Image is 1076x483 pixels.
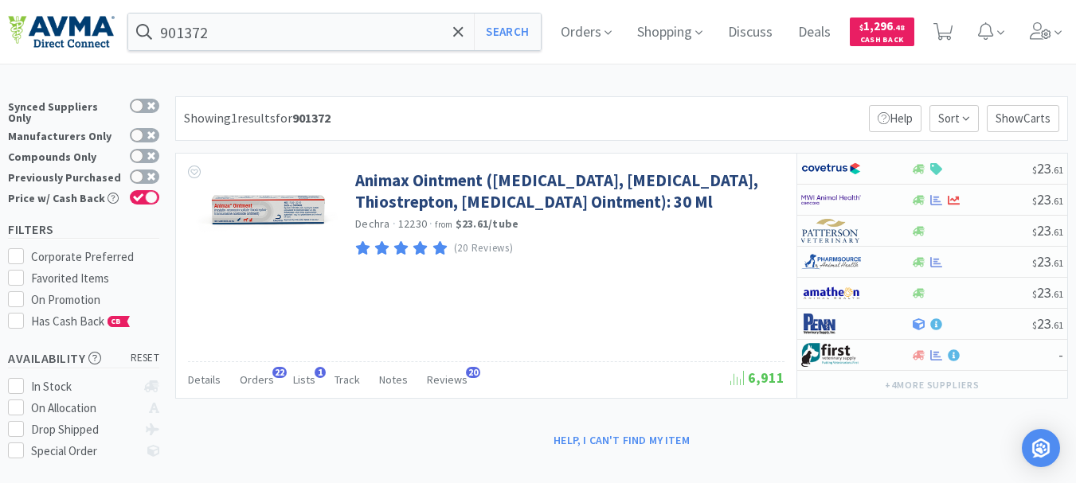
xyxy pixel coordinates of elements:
span: $ [1032,226,1037,238]
span: . 61 [1051,226,1063,238]
h5: Filters [8,220,159,239]
div: On Allocation [31,399,137,418]
img: e1133ece90fa4a959c5ae41b0808c578_9.png [801,312,861,336]
span: . 61 [1051,319,1063,331]
img: f6b2451649754179b5b4e0c70c3f7cb0_2.png [801,188,861,212]
div: Drop Shipped [31,420,137,439]
span: 1,296 [859,18,905,33]
button: +4more suppliers [877,374,988,396]
span: - [1058,345,1063,364]
span: $ [1032,195,1037,207]
button: Help, I can't find my item [544,427,699,454]
span: from [435,219,452,230]
span: . 61 [1051,164,1063,176]
div: Special Order [31,442,137,461]
a: $1,296.48Cash Back [850,10,914,53]
div: Previously Purchased [8,169,122,183]
span: Cash Back [859,36,905,46]
div: Showing 1 results [184,108,331,129]
span: 20 [466,367,480,378]
span: 23 [1032,190,1063,208]
p: Show Carts [987,105,1059,132]
span: 23 [1032,314,1063,333]
div: Corporate Preferred [31,247,160,267]
div: On Promotion [31,290,160,310]
button: Search [474,14,540,50]
span: Notes [379,372,408,387]
span: . 61 [1051,288,1063,300]
img: 213a8ad875924e6995e3b48b338fa625_402690.png [188,169,347,245]
img: 7915dbd3f8974342a4dc3feb8efc1740_58.png [801,250,861,274]
img: e4e33dab9f054f5782a47901c742baa9_102.png [8,15,115,49]
span: 23 [1032,159,1063,177]
span: $ [859,22,863,33]
img: 67d67680309e4a0bb49a5ff0391dcc42_6.png [801,343,861,367]
h5: Availability [8,349,159,368]
input: Search by item, sku, manufacturer, ingredient, size... [128,14,541,50]
div: In Stock [31,377,137,396]
span: Details [188,372,221,387]
span: · [393,216,396,231]
span: . 61 [1051,257,1063,269]
span: 6,911 [730,368,785,387]
a: Animax Ointment ([MEDICAL_DATA], [MEDICAL_DATA], Thiostrepton, [MEDICAL_DATA] Ointment): 30 Ml [355,169,781,213]
span: reset [131,350,160,367]
span: 23 [1032,221,1063,240]
span: . 48 [893,22,905,33]
div: Manufacturers Only [8,128,122,142]
span: CB [108,317,124,326]
span: Orders [240,372,274,387]
a: Discuss [722,25,779,40]
span: 1 [315,367,326,378]
span: Has Cash Back [31,314,131,329]
span: Track [335,372,360,387]
img: 3331a67d23dc422aa21b1ec98afbf632_11.png [801,281,861,305]
span: Lists [293,372,315,387]
div: Open Intercom Messenger [1022,429,1060,467]
span: . 61 [1051,195,1063,207]
img: f5e969b455434c6296c6d81ef179fa71_3.png [801,219,861,243]
span: 12230 [398,216,427,231]
span: for [276,110,331,126]
div: Favorited Items [31,269,160,288]
span: $ [1032,288,1037,300]
span: · [429,216,432,231]
span: 23 [1032,283,1063,302]
span: Reviews [427,372,468,387]
span: $ [1032,319,1037,331]
p: Help [869,105,921,132]
span: Sort [929,105,979,132]
div: Price w/ Cash Back [8,190,122,204]
strong: 901372 [292,110,331,126]
a: Dechra [355,216,390,231]
span: 23 [1032,252,1063,271]
span: $ [1032,164,1037,176]
p: (20 Reviews) [454,240,514,257]
a: Deals [792,25,837,40]
span: 22 [272,367,287,378]
img: 77fca1acd8b6420a9015268ca798ef17_1.png [801,157,861,181]
div: Compounds Only [8,149,122,162]
span: $ [1032,257,1037,269]
div: Synced Suppliers Only [8,99,122,123]
strong: $23.61 / tube [456,216,519,231]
